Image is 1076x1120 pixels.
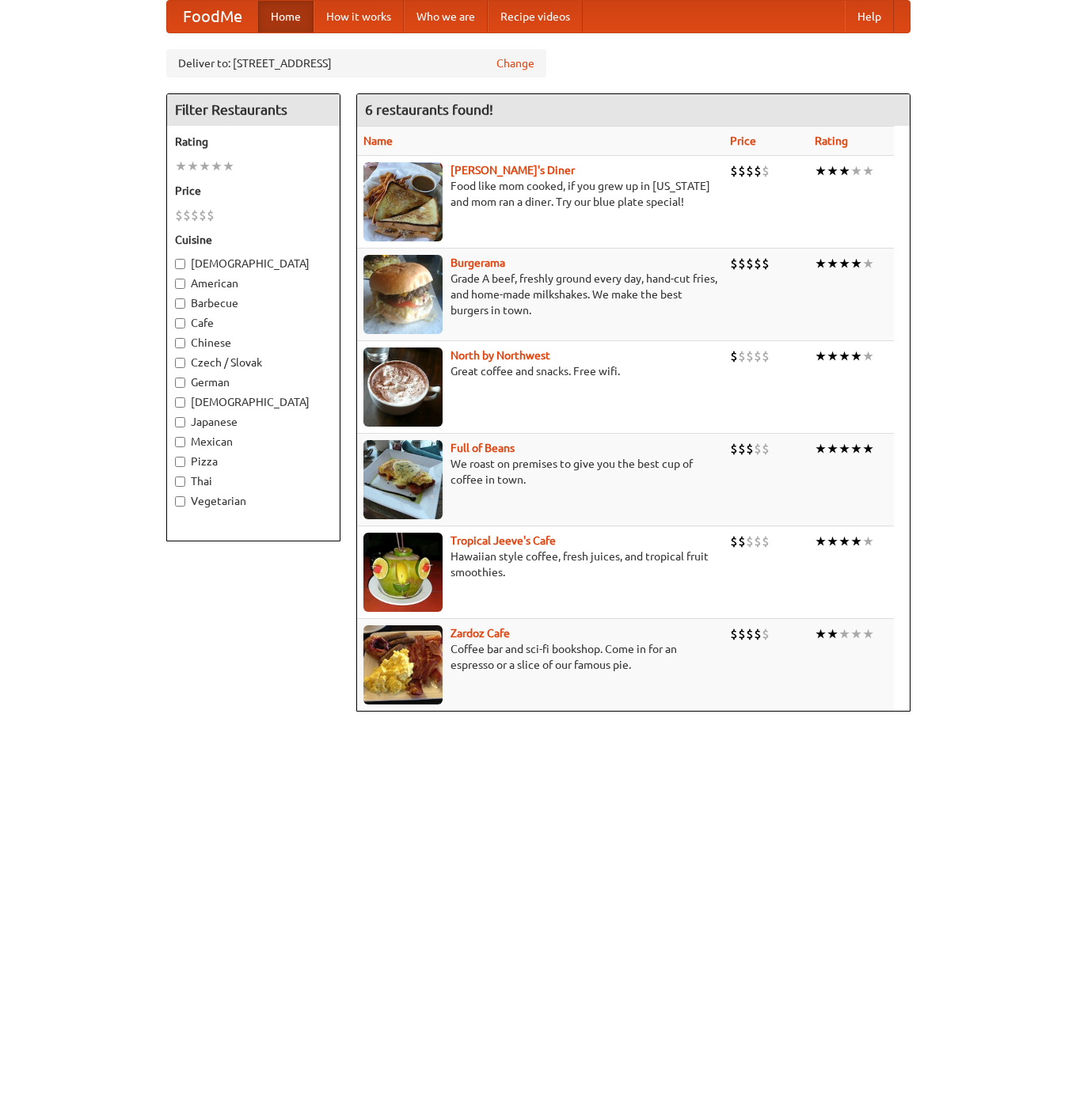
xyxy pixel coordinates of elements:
[363,271,717,318] p: Grade A beef, freshly ground every day, hand-cut fries, and home-made milkshakes. We make the bes...
[754,625,762,643] li: $
[762,162,770,180] li: $
[746,255,754,272] li: $
[363,456,717,488] p: We roast on premises to give you the best cup of coffee in town.
[175,457,185,467] input: Pizza
[199,158,211,175] li: ★
[850,347,862,365] li: ★
[175,183,332,199] h5: Price
[363,641,717,673] p: Coffee bar and sci-fi bookshop. Come in for an espresso or a slice of our famous pie.
[762,255,770,272] li: $
[845,1,894,32] a: Help
[850,625,862,643] li: ★
[175,476,185,487] input: Thai
[175,355,332,370] label: Czech / Slovak
[850,162,862,180] li: ★
[175,338,185,348] input: Chinese
[488,1,583,32] a: Recipe videos
[754,255,762,272] li: $
[167,94,340,126] h4: Filter Restaurants
[754,533,762,550] li: $
[175,259,185,269] input: [DEMOGRAPHIC_DATA]
[815,625,827,643] li: ★
[815,533,827,550] li: ★
[175,279,185,289] input: American
[762,533,770,550] li: $
[175,318,185,328] input: Cafe
[199,207,207,224] li: $
[862,347,874,365] li: ★
[730,255,738,272] li: $
[730,440,738,457] li: $
[738,440,746,457] li: $
[175,473,332,489] label: Thai
[175,397,185,408] input: [DEMOGRAPHIC_DATA]
[827,347,838,365] li: ★
[175,378,185,388] input: German
[850,255,862,272] li: ★
[175,134,332,150] h5: Rating
[850,440,862,457] li: ★
[862,533,874,550] li: ★
[363,347,443,427] img: north.jpg
[175,335,332,351] label: Chinese
[166,49,546,78] div: Deliver to: [STREET_ADDRESS]
[838,255,850,272] li: ★
[754,347,762,365] li: $
[730,347,738,365] li: $
[738,347,746,365] li: $
[862,440,874,457] li: ★
[451,164,575,177] a: [PERSON_NAME]'s Diner
[451,256,505,269] a: Burgerama
[815,135,848,147] a: Rating
[363,255,443,334] img: burgerama.jpg
[754,440,762,457] li: $
[827,440,838,457] li: ★
[175,315,332,331] label: Cafe
[451,534,556,547] a: Tropical Jeeve's Cafe
[451,349,550,362] a: North by Northwest
[862,255,874,272] li: ★
[762,440,770,457] li: $
[827,255,838,272] li: ★
[827,533,838,550] li: ★
[862,625,874,643] li: ★
[258,1,314,32] a: Home
[191,207,199,224] li: $
[738,162,746,180] li: $
[838,347,850,365] li: ★
[730,533,738,550] li: $
[175,158,187,175] li: ★
[746,440,754,457] li: $
[175,374,332,390] label: German
[175,434,332,450] label: Mexican
[850,533,862,550] li: ★
[175,493,332,509] label: Vegetarian
[762,347,770,365] li: $
[730,162,738,180] li: $
[187,158,199,175] li: ★
[314,1,404,32] a: How it works
[827,625,838,643] li: ★
[738,533,746,550] li: $
[222,158,234,175] li: ★
[363,363,717,379] p: Great coffee and snacks. Free wifi.
[827,162,838,180] li: ★
[746,625,754,643] li: $
[363,533,443,612] img: jeeves.jpg
[167,1,258,32] a: FoodMe
[175,232,332,248] h5: Cuisine
[738,625,746,643] li: $
[175,298,185,309] input: Barbecue
[175,275,332,291] label: American
[738,255,746,272] li: $
[175,417,185,427] input: Japanese
[838,625,850,643] li: ★
[175,454,332,469] label: Pizza
[815,255,827,272] li: ★
[762,625,770,643] li: $
[730,135,756,147] a: Price
[175,207,183,224] li: $
[363,162,443,241] img: sallys.jpg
